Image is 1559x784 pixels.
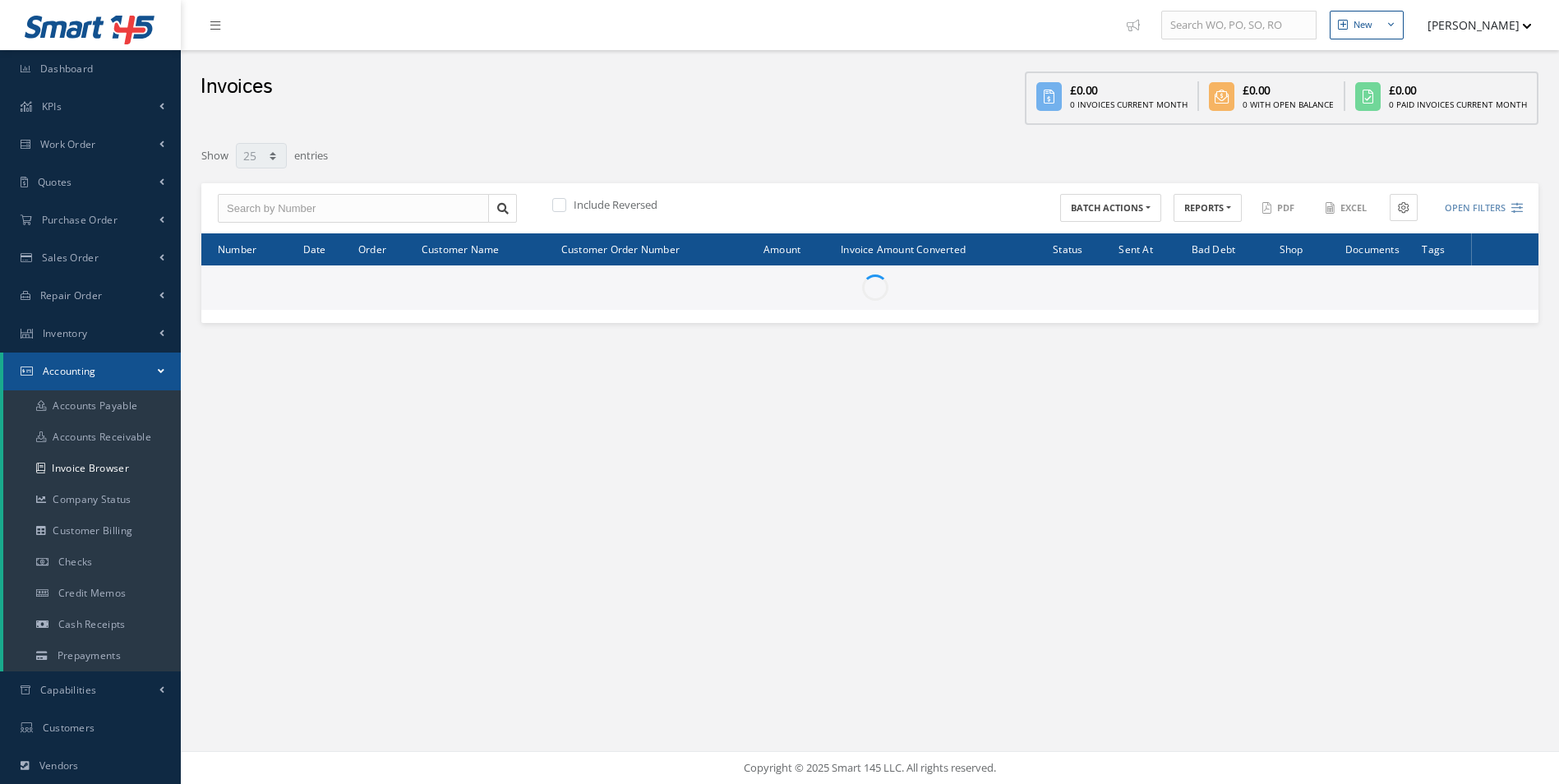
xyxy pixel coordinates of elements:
[197,760,1543,777] div: Copyright © 2025 Smart 145 LLC. All rights reserved.
[40,683,97,697] span: Capabilities
[3,515,181,546] a: Customer Billing
[218,194,489,224] input: Search by Number
[841,241,966,256] span: Invoice Amount Converted
[3,353,181,390] a: Accounting
[42,99,62,113] span: KPIs
[303,241,326,256] span: Date
[1243,81,1334,99] div: £0.00
[1389,99,1527,111] div: 0 Paid Invoices Current Month
[40,137,96,151] span: Work Order
[1174,194,1242,223] button: REPORTS
[3,484,181,515] a: Company Status
[1070,81,1188,99] div: £0.00
[39,759,79,772] span: Vendors
[561,241,680,256] span: Customer Order Number
[1254,194,1305,223] button: PDF
[3,390,181,422] a: Accounts Payable
[58,586,127,600] span: Credit Memos
[58,648,121,662] span: Prepayments
[3,640,181,671] a: Prepayments
[1070,99,1188,111] div: 0 Invoices Current Month
[358,241,386,256] span: Order
[40,62,94,76] span: Dashboard
[43,326,88,340] span: Inventory
[1192,241,1236,256] span: Bad Debt
[1330,11,1404,39] button: New
[763,241,800,256] span: Amount
[294,141,328,164] label: entries
[58,555,93,569] span: Checks
[1053,241,1082,256] span: Status
[1354,18,1372,32] div: New
[40,288,103,302] span: Repair Order
[43,721,95,735] span: Customers
[1243,99,1334,111] div: 0 With Open Balance
[43,364,96,378] span: Accounting
[3,546,181,578] a: Checks
[3,453,181,484] a: Invoice Browser
[38,175,72,189] span: Quotes
[1389,81,1527,99] div: £0.00
[1422,241,1445,256] span: Tags
[58,617,126,631] span: Cash Receipts
[1430,195,1523,222] button: Open Filters
[549,197,869,216] div: Include Reversed
[1280,241,1303,256] span: Shop
[3,578,181,609] a: Credit Memos
[1412,9,1532,41] button: [PERSON_NAME]
[422,241,500,256] span: Customer Name
[42,213,118,227] span: Purchase Order
[3,609,181,640] a: Cash Receipts
[1119,241,1152,256] span: Sent At
[42,251,99,265] span: Sales Order
[3,422,181,453] a: Accounts Receivable
[1161,11,1317,40] input: Search WO, PO, SO, RO
[1345,241,1400,256] span: Documents
[1060,194,1161,223] button: BATCH ACTIONS
[570,197,657,212] label: Include Reversed
[218,241,256,256] span: Number
[201,75,272,99] h2: Invoices
[1317,194,1377,223] button: Excel
[201,141,228,164] label: Show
